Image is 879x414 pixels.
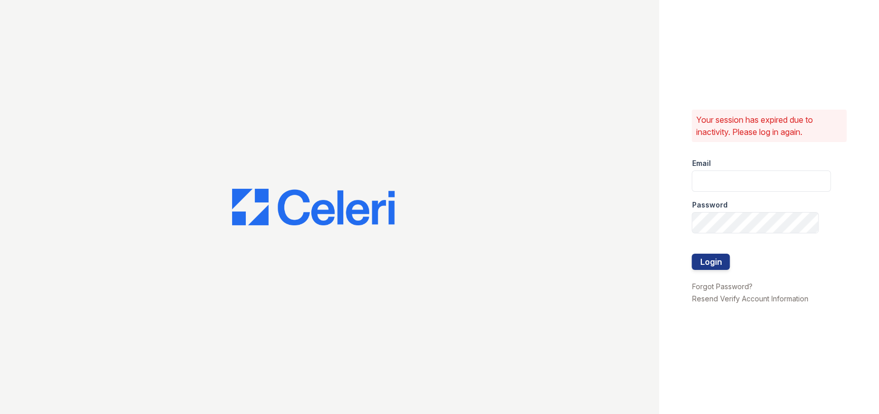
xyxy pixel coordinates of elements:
[692,294,808,303] a: Resend Verify Account Information
[692,200,727,210] label: Password
[692,254,730,270] button: Login
[696,114,842,138] p: Your session has expired due to inactivity. Please log in again.
[692,158,710,168] label: Email
[692,282,752,291] a: Forgot Password?
[232,189,395,225] img: CE_Logo_Blue-a8612792a0a2168367f1c8372b55b34899dd931a85d93a1a3d3e32e68fde9ad4.png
